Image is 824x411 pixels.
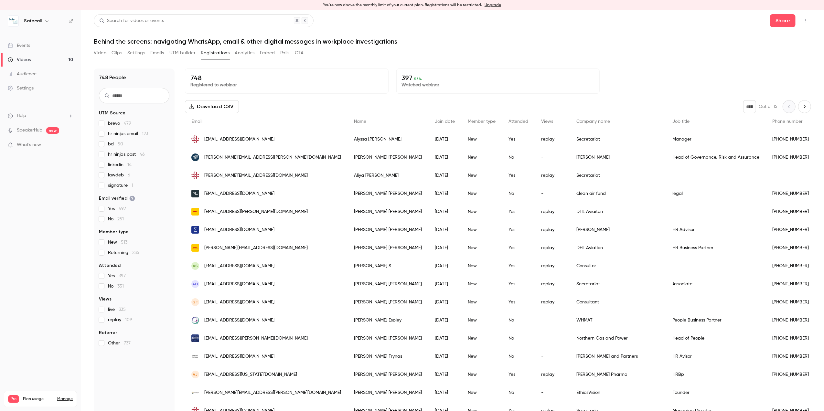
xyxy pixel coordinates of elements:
div: [PHONE_NUMBER] [766,239,815,257]
div: [DATE] [428,239,461,257]
p: 397 [402,74,594,82]
img: Safecall [8,16,18,26]
div: New [461,257,502,275]
img: secretariat-intl.com [191,135,199,143]
div: Yes [502,130,535,148]
div: Yes [502,203,535,221]
span: [PERSON_NAME][EMAIL_ADDRESS][PERSON_NAME][DOMAIN_NAME] [204,154,341,161]
div: [PERSON_NAME] [PERSON_NAME] [348,329,428,347]
img: dhl.com [191,208,199,216]
div: Secretariat [570,166,666,184]
div: [PERSON_NAME] [PERSON_NAME] [348,148,428,166]
div: [PHONE_NUMBER] [766,203,815,221]
div: replay [535,203,570,221]
div: Consultant [570,293,666,311]
div: Yes [502,365,535,384]
div: Secretariat [570,130,666,148]
div: Head of Governance, Risk and Assurance [666,148,766,166]
button: Embed [260,48,275,58]
span: [PERSON_NAME][EMAIL_ADDRESS][DOMAIN_NAME] [204,245,308,251]
div: Videos [8,57,31,63]
div: New [461,203,502,221]
p: Watched webinar [402,82,594,88]
span: replay [108,317,132,323]
span: 251 [117,217,124,221]
div: [PERSON_NAME] Frynas [348,347,428,365]
div: - [535,384,570,402]
div: [PHONE_NUMBER] [766,184,815,203]
p: 748 [190,74,383,82]
img: smailesgoldie.co.uk [191,226,199,234]
div: - [535,311,570,329]
span: [EMAIL_ADDRESS][DOMAIN_NAME] [204,317,274,324]
div: New [461,184,502,203]
div: New [461,221,502,239]
div: [PHONE_NUMBER] [766,275,815,293]
div: Yes [502,293,535,311]
a: SpeakerHub [17,127,42,134]
span: Name [354,119,366,124]
div: replay [535,365,570,384]
div: [PHONE_NUMBER] [766,293,815,311]
div: [DATE] [428,365,461,384]
div: HR Advisor [666,221,766,239]
div: WHMAT [570,311,666,329]
span: Yes [108,273,126,279]
span: Phone number [772,119,803,124]
div: [DATE] [428,184,461,203]
div: Yes [502,221,535,239]
div: - [535,184,570,203]
button: Polls [280,48,290,58]
span: GT [192,299,198,305]
div: legal [666,184,766,203]
div: [PERSON_NAME] Espley [348,311,428,329]
div: No [502,329,535,347]
div: [PERSON_NAME] [PERSON_NAME] [348,203,428,221]
span: new [46,127,59,134]
div: Manager [666,130,766,148]
div: [PERSON_NAME] [570,148,666,166]
span: Email [191,119,202,124]
div: replay [535,130,570,148]
h1: Behind the screens: navigating WhatsApp, email & other digital messages in workplace investigations [94,37,811,45]
div: New [461,347,502,365]
button: CTA [295,48,304,58]
div: [DATE] [428,347,461,365]
div: [PERSON_NAME] [PERSON_NAME] [348,293,428,311]
span: Returning [108,249,139,256]
span: 235 [132,250,139,255]
span: brevo [108,120,131,127]
span: hr ninjas email [108,131,148,137]
div: - [535,148,570,166]
div: [PHONE_NUMBER] [766,365,815,384]
img: ngbailey.co.uk [191,153,199,161]
span: AO [192,281,198,287]
div: [PERSON_NAME] [570,221,666,239]
div: [PERSON_NAME] and Partners [570,347,666,365]
span: 351 [117,284,124,289]
div: Secretariat [570,275,666,293]
div: Aliya [PERSON_NAME] [348,166,428,184]
div: replay [535,293,570,311]
div: [PERSON_NAME] S [348,257,428,275]
div: [PHONE_NUMBER] [766,130,815,148]
div: New [461,148,502,166]
div: Founder [666,384,766,402]
span: AS [193,263,198,269]
span: Job title [672,119,690,124]
span: What's new [17,142,41,148]
img: secretariat-intl.com [191,172,199,179]
div: Audience [8,71,37,77]
div: replay [535,275,570,293]
span: Views [99,296,112,302]
span: 479 [124,121,131,126]
span: 737 [124,341,131,345]
span: Member type [99,229,129,235]
button: Download CSV [185,100,239,113]
div: [PERSON_NAME] [PERSON_NAME] [348,384,428,402]
span: [EMAIL_ADDRESS][DOMAIN_NAME] [204,281,274,288]
div: [PHONE_NUMBER] [766,148,815,166]
div: New [461,239,502,257]
span: Yes [108,205,126,212]
div: EthicsVision [570,384,666,402]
